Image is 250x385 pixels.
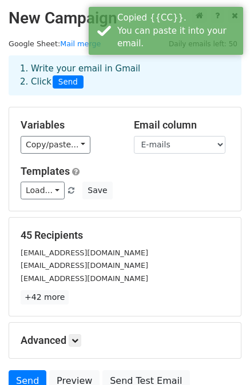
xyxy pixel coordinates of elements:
a: +42 more [21,290,69,304]
h5: Variables [21,119,117,131]
small: [EMAIL_ADDRESS][DOMAIN_NAME] [21,274,148,283]
a: Load... [21,182,65,199]
a: Mail merge [60,39,101,48]
h5: 45 Recipients [21,229,229,242]
h2: New Campaign [9,9,241,28]
div: 1. Write your email in Gmail 2. Click [11,62,239,89]
small: Google Sheet: [9,39,101,48]
button: Save [82,182,112,199]
iframe: Chat Widget [193,330,250,385]
small: [EMAIL_ADDRESS][DOMAIN_NAME] [21,261,148,270]
div: Copied {{CC}}. You can paste it into your email. [117,11,239,50]
small: [EMAIL_ADDRESS][DOMAIN_NAME] [21,248,148,257]
h5: Advanced [21,334,229,347]
h5: Email column [134,119,230,131]
a: Templates [21,165,70,177]
span: Send [53,75,84,89]
a: Copy/paste... [21,136,90,154]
